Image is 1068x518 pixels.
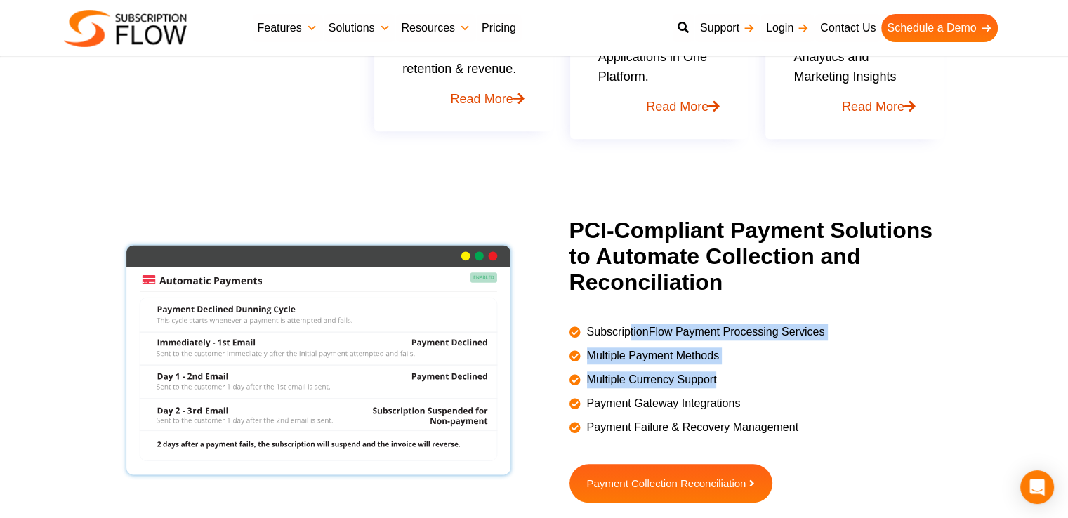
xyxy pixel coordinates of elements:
img: PCI-Compliant Payment Solutions to Automate Collection and Reconciliation [120,239,517,482]
a: Pricing [476,14,522,42]
a: Read More [793,86,915,117]
a: Payment Collection Reconciliation [569,464,773,503]
a: Features [252,14,323,42]
p: Integrate Third-party Applications in One Platform. [598,27,720,117]
span: Multiple Currency Support [584,371,717,388]
h2: PCI-Compliant Payment Solutions to Automate Collection and Reconciliation [569,218,956,295]
a: Solutions [323,14,396,42]
div: Open Intercom Messenger [1020,470,1054,504]
p: Pre-plan mitigation, limit churn, even retention & revenue. [402,20,524,109]
span: Payment Collection Reconciliation [587,478,746,489]
a: Resources [395,14,475,42]
a: Schedule a Demo [881,14,997,42]
a: Contact Us [815,14,881,42]
a: Read More [402,79,524,109]
img: Subscriptionflow [64,10,187,47]
a: Read More [598,86,720,117]
span: Multiple Payment Methods [584,347,720,364]
span: Payment Gateway Integrations [584,395,741,412]
span: SubscriptionFlow Payment Processing Services [584,324,825,340]
a: Support [694,14,760,42]
a: Login [760,14,815,42]
p: Monitor Real-Time Analytics and Marketing Insights [793,27,915,117]
span: Payment Failure & Recovery Management [584,419,798,436]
